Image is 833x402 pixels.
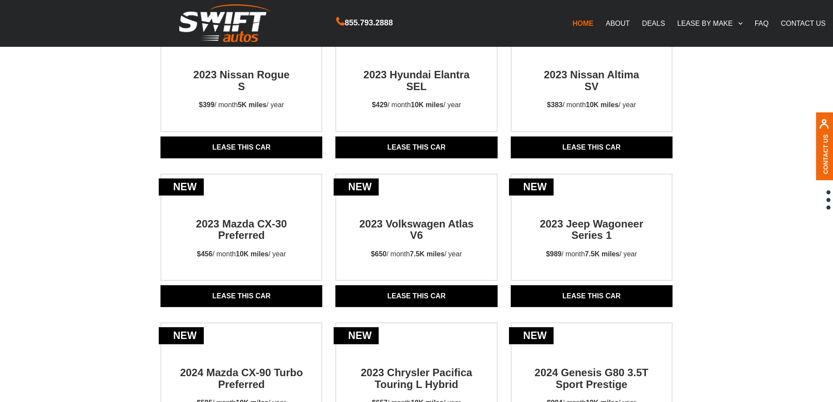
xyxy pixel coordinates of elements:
p: / month / year [189,241,294,267]
img: Swift Autos [179,4,271,42]
div: new [509,178,554,196]
p: / month / year [539,92,644,118]
strong: 5K miles [238,101,267,108]
p: / month / year [363,241,470,267]
a: Lease THIS CAR [335,285,497,307]
div: new [159,178,204,196]
strong: $399 [199,101,215,108]
a: Lease THIS CAR [160,285,322,307]
h2: 2024 Genesis G80 3.5T Sport Prestige [530,351,653,390]
strong: $989 [546,250,562,258]
strong: 10K miles [236,250,268,258]
strong: $650 [371,250,387,258]
h2: 2023 Jeep Wagoneer Series 1 [530,203,653,241]
span: 855.793.2888 [345,17,393,29]
img: contact us, iconuser [819,119,829,134]
a: LEASE BY MAKE [671,14,749,32]
a: Lease THIS CAR [511,285,673,307]
h2: 2023 Mazda CX-30 Preferred [180,203,303,241]
h2: 2023 Hyundai Elantra SEL [355,53,478,92]
h2: 2023 Nissan Altima SV [530,53,653,92]
a: new2023 Mazda CX-30 Preferred$456/ month10K miles/ year [161,203,321,267]
a: new2023 Hyundai Elantra SEL$429/ month10K miles/ year [336,53,496,118]
h2: 2024 Mazda CX-90 Turbo Preferred [180,351,303,390]
h2: 2023 Chrysler Pacifica Touring L Hybrid [355,351,478,390]
div: new [334,178,379,196]
div: new [509,327,554,344]
a: new2023 Jeep Wagoneer Series 1$989/ month7.5K miles/ year [512,203,672,267]
a: Lease THIS CAR [160,136,322,158]
strong: 7.5K miles [410,250,444,258]
strong: $383 [547,101,563,108]
p: / month / year [538,241,645,267]
a: Lease THIS CAR [335,136,497,158]
p: / month / year [364,92,469,118]
a: new2023 Nissan AltimaSV$383/ month10K miles/ year [512,53,672,118]
p: / month / year [191,92,292,118]
a: FAQ [749,14,775,32]
h2: 2023 Nissan Rogue S [180,53,303,92]
a: new2023 Volkswagen Atlas V6$650/ month7.5K miles/ year [336,203,496,267]
div: new [334,327,379,344]
div: new [159,327,204,344]
a: DEALS [636,14,671,32]
h2: 2023 Volkswagen Atlas V6 [355,203,478,241]
strong: 10K miles [586,101,619,108]
strong: 10K miles [411,101,444,108]
a: CONTACT US [775,14,832,32]
a: HOME [566,14,599,32]
a: 855.793.2888 [336,19,393,27]
strong: 7.5K miles [585,250,620,258]
a: ABOUT [599,14,636,32]
strong: $429 [372,101,388,108]
a: new2023 Nissan RogueS$399/ month5K miles/ year [161,53,321,118]
a: Lease THIS CAR [511,136,673,158]
a: Contact Us [822,134,829,174]
strong: $456 [197,250,213,258]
